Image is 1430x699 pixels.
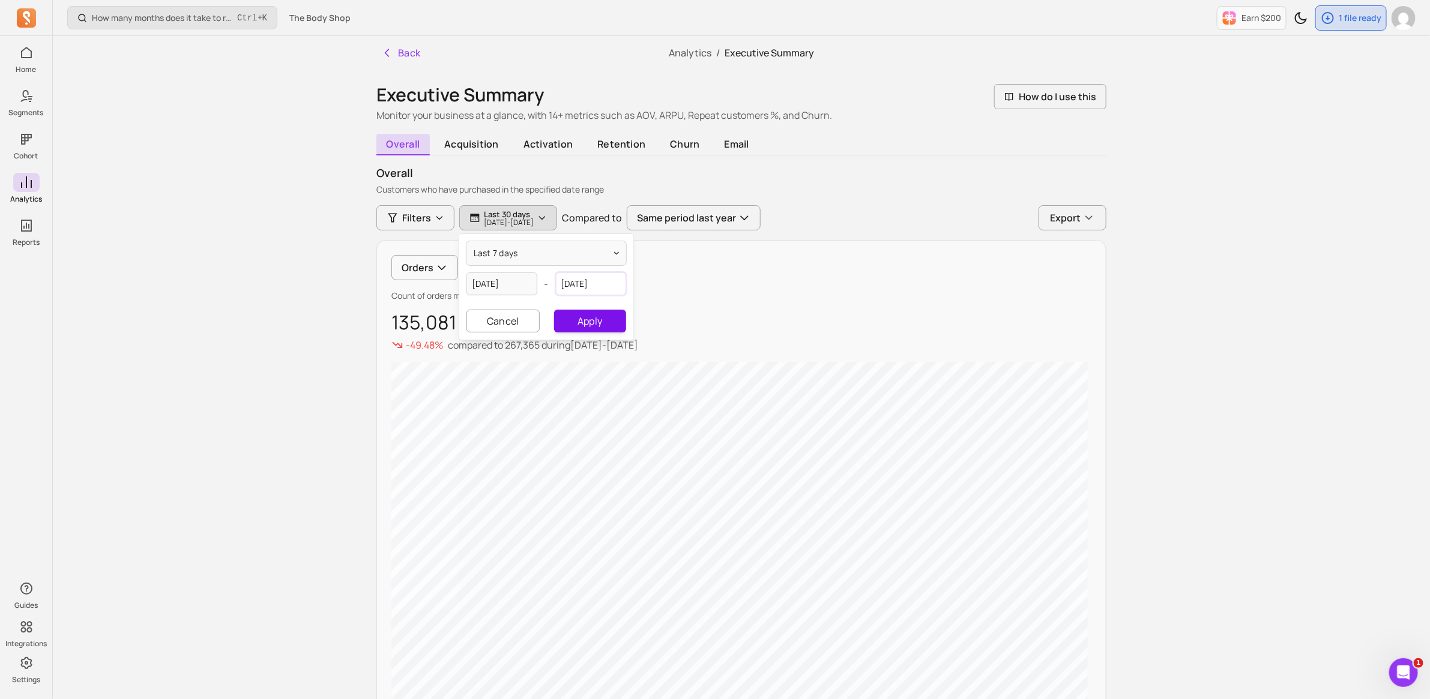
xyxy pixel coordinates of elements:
[282,7,358,29] button: The Body Shop
[1050,211,1081,225] span: Export
[459,205,557,230] button: Last 30 days[DATE]-[DATE]
[627,205,761,230] button: Same period last year
[994,84,1106,109] button: How do I use this
[474,247,517,259] span: last 7 days
[1289,6,1313,30] button: Toggle dark mode
[466,241,626,265] button: last 7 days
[16,65,37,74] p: Home
[669,46,711,59] a: Analytics
[10,194,42,204] p: Analytics
[556,272,627,295] input: yyyy-mm-dd
[376,165,1106,181] p: overall
[406,338,443,352] p: -49.48%
[588,134,656,154] span: retention
[67,6,277,29] button: How many months does it take to recover my CAC (Customer Acquisition Cost)?Ctrl+K
[376,134,430,155] span: overall
[562,211,622,225] p: Compared to
[1339,12,1381,24] p: 1 file ready
[5,639,47,649] p: Integrations
[1241,12,1281,24] p: Earn $200
[391,290,1091,302] p: Count of orders made in the specified date range.
[1315,5,1387,31] button: 1 file ready
[513,134,582,154] span: activation
[14,601,38,610] p: Guides
[13,577,40,613] button: Guides
[376,205,454,230] button: Filters
[466,272,537,295] input: yyyy-mm-dd
[376,184,1106,196] p: Customers who have purchased in the specified date range
[466,310,540,332] button: Cancel
[237,12,258,24] kbd: Ctrl
[9,108,44,118] p: Segments
[711,46,725,59] span: /
[12,675,40,685] p: Settings
[545,277,549,291] span: -
[289,12,351,24] span: The Body Shop
[376,108,832,122] p: Monitor your business at a glance, with 14+ metrics such as AOV, ARPU, Repeat customers %, and Ch...
[14,151,38,161] p: Cohort
[448,338,638,352] p: compared to during [DATE] - [DATE]
[484,219,534,226] p: [DATE] - [DATE]
[376,41,426,65] button: Back
[237,11,267,24] span: +
[402,211,431,225] span: Filters
[1392,6,1416,30] img: avatar
[435,134,509,154] span: acquisition
[484,209,534,219] p: Last 30 days
[1039,205,1106,230] button: Export
[554,310,626,332] button: Apply
[1414,658,1423,668] span: 1
[376,84,832,106] h1: Executive Summary
[391,311,1091,333] p: 135,081
[391,255,458,280] button: Orders
[262,13,267,23] kbd: K
[725,46,814,59] span: Executive Summary
[92,12,232,24] p: How many months does it take to recover my CAC (Customer Acquisition Cost)?
[1389,658,1418,687] iframe: Intercom live chat
[13,238,40,247] p: Reports
[1217,6,1287,30] button: Earn $200
[505,338,540,352] span: 267,365
[714,134,759,154] span: email
[660,134,710,154] span: churn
